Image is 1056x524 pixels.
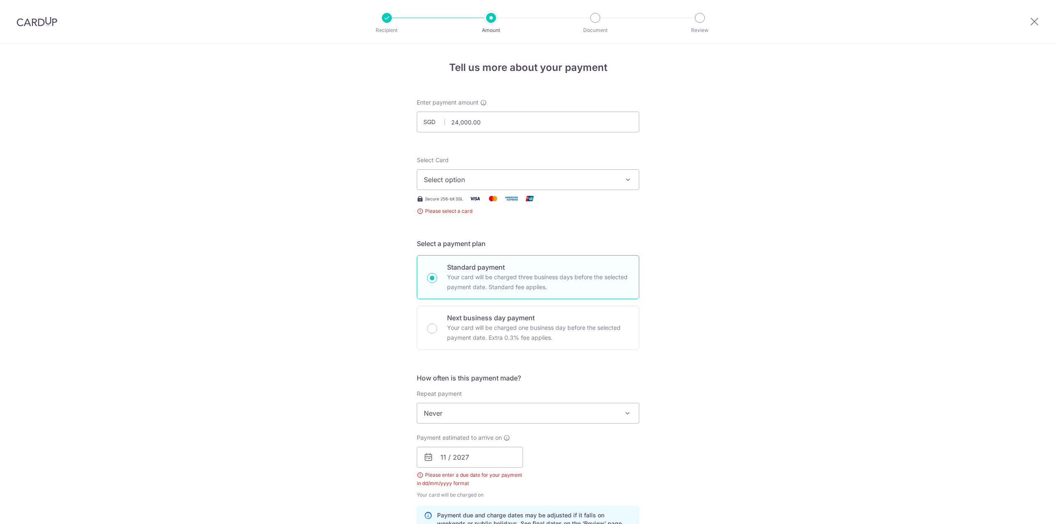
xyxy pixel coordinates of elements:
[521,193,538,204] img: Union Pay
[669,26,731,34] p: Review
[423,118,445,126] span: SGD
[356,26,418,34] p: Recipient
[417,112,639,132] input: 0.00
[417,434,502,442] span: Payment estimated to arrive on
[417,373,639,383] h5: How often is this payment made?
[467,193,483,204] img: Visa
[417,207,639,215] span: Please select a card
[447,313,629,323] p: Next business day payment
[417,471,523,487] div: Please enter a due date for your payment in dd/mm/yyyy format
[417,390,462,398] label: Repeat payment
[417,403,639,424] span: Never
[417,169,639,190] button: Select option
[424,175,617,185] span: Select option
[417,491,523,499] span: Your card will be charged on
[417,98,479,107] span: Enter payment amount
[17,17,57,27] img: CardUp
[485,193,501,204] img: Mastercard
[417,403,639,423] span: Never
[460,26,522,34] p: Amount
[417,239,639,249] h5: Select a payment plan
[447,272,629,292] p: Your card will be charged three business days before the selected payment date. Standard fee appl...
[503,193,520,204] img: American Express
[447,323,629,343] p: Your card will be charged one business day before the selected payment date. Extra 0.3% fee applies.
[417,447,523,468] input: DD / MM / YYYY
[565,26,626,34] p: Document
[417,156,449,163] span: translation missing: en.payables.payment_networks.credit_card.summary.labels.select_card
[417,60,639,75] h4: Tell us more about your payment
[447,262,629,272] p: Standard payment
[425,195,463,202] span: Secure 256-bit SSL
